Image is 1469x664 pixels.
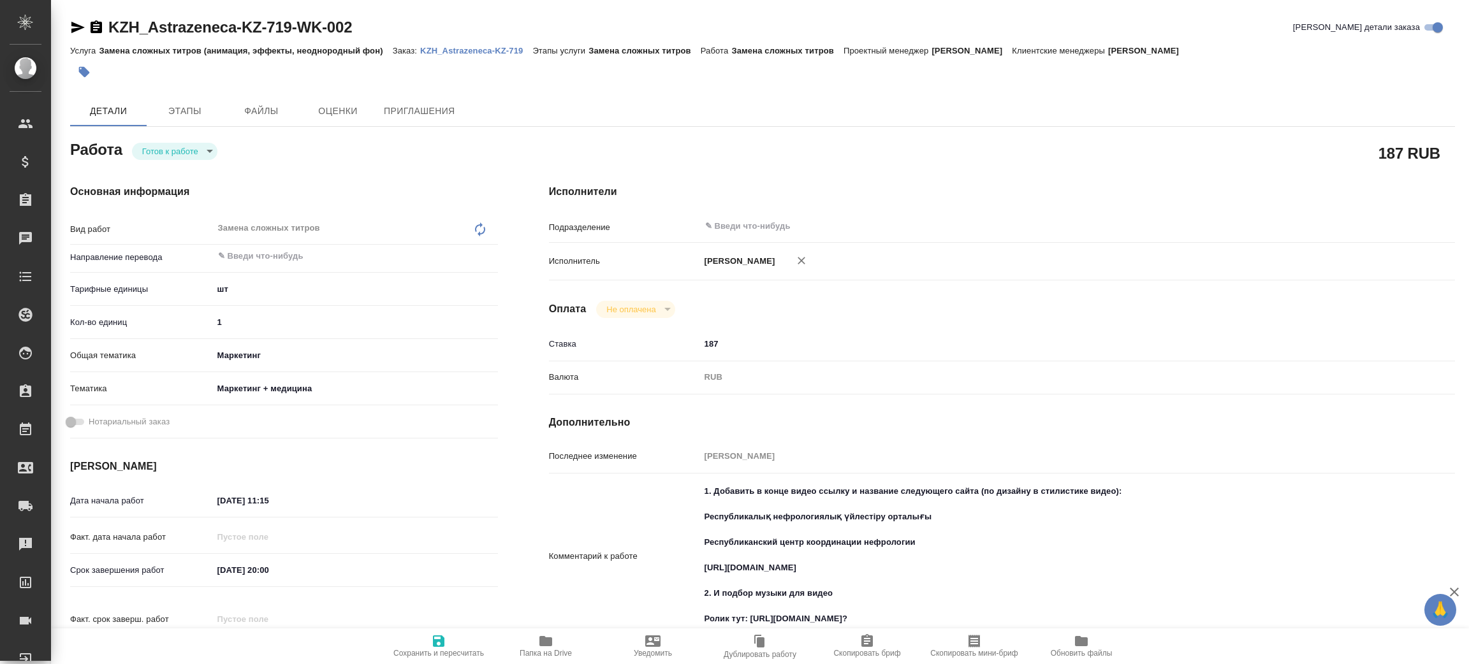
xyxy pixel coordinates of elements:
[492,628,599,664] button: Папка на Drive
[549,371,700,384] p: Валюта
[596,301,675,318] div: Готов к работе
[385,628,492,664] button: Сохранить и пересчитать
[70,531,213,544] p: Факт. дата начала работ
[844,46,932,55] p: Проектный менеджер
[932,46,1012,55] p: [PERSON_NAME]
[1378,142,1440,164] h2: 187 RUB
[70,223,213,236] p: Вид работ
[70,137,122,160] h2: Работа
[213,378,498,400] div: Маркетинг + медицина
[138,146,202,157] button: Готов к работе
[549,255,700,268] p: Исполнитель
[420,46,532,55] p: KZH_Astrazeneca-KZ-719
[231,103,292,119] span: Файлы
[70,382,213,395] p: Тематика
[89,415,170,428] span: Нотариальный заказ
[1051,649,1113,658] span: Обновить файлы
[384,103,455,119] span: Приглашения
[213,278,498,300] div: шт
[70,316,213,329] p: Кол-во единиц
[814,628,921,664] button: Скопировать бриф
[307,103,369,119] span: Оценки
[921,628,1028,664] button: Скопировать мини-бриф
[70,459,498,474] h4: [PERSON_NAME]
[700,335,1380,353] input: ✎ Введи что-нибудь
[213,345,498,366] div: Маркетинг
[549,415,1455,430] h4: Дополнительно
[588,46,701,55] p: Замена сложных титров
[89,20,104,35] button: Скопировать ссылку
[1293,21,1420,34] span: [PERSON_NAME] детали заказа
[520,649,572,658] span: Папка на Drive
[731,46,844,55] p: Замена сложных титров
[549,301,587,317] h4: Оплата
[420,45,532,55] a: KZH_Astrazeneca-KZ-719
[549,221,700,234] p: Подразделение
[217,249,451,264] input: ✎ Введи что-нибудь
[833,649,900,658] span: Скопировать бриф
[599,628,706,664] button: Уведомить
[634,649,672,658] span: Уведомить
[787,247,815,275] button: Удалить исполнителя
[213,610,325,628] input: Пустое поле
[393,46,420,55] p: Заказ:
[70,58,98,86] button: Добавить тэг
[700,255,775,268] p: [PERSON_NAME]
[213,491,325,510] input: ✎ Введи что-нибудь
[213,561,325,579] input: ✎ Введи что-нибудь
[70,251,213,264] p: Направление перевода
[70,613,213,626] p: Факт. срок заверш. работ
[549,450,700,463] p: Последнее изменение
[701,46,732,55] p: Работа
[70,283,213,296] p: Тарифные единицы
[706,628,814,664] button: Дублировать работу
[70,349,213,362] p: Общая тематика
[1108,46,1188,55] p: [PERSON_NAME]
[549,184,1455,199] h4: Исполнители
[70,20,85,35] button: Скопировать ссылку для ЯМессенджера
[70,46,99,55] p: Услуга
[393,649,484,658] span: Сохранить и пересчитать
[70,564,213,577] p: Срок завершения работ
[1012,46,1108,55] p: Клиентские менеджеры
[724,650,796,659] span: Дублировать работу
[1424,594,1456,626] button: 🙏
[132,143,217,160] div: Готов к работе
[700,366,1380,388] div: RUB
[491,255,493,257] button: Open
[78,103,139,119] span: Детали
[99,46,392,55] p: Замена сложных титров (анимация, эффекты, неоднородный фон)
[603,304,659,315] button: Не оплачена
[549,550,700,563] p: Комментарий к работе
[549,338,700,350] p: Ставка
[700,447,1380,465] input: Пустое поле
[532,46,588,55] p: Этапы услуги
[213,313,498,331] input: ✎ Введи что-нибудь
[704,219,1333,234] input: ✎ Введи что-нибудь
[108,18,352,36] a: KZH_Astrazeneca-KZ-719-WK-002
[70,494,213,507] p: Дата начала работ
[70,184,498,199] h4: Основная информация
[154,103,216,119] span: Этапы
[1028,628,1135,664] button: Обновить файлы
[213,528,325,546] input: Пустое поле
[1373,225,1375,227] button: Open
[700,480,1380,630] textarea: 1. Добавить в конце видео ссылку и название следующего сайта (по дизайну в стилистике видео): Рес...
[1429,596,1451,623] span: 🙏
[930,649,1018,658] span: Скопировать мини-бриф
